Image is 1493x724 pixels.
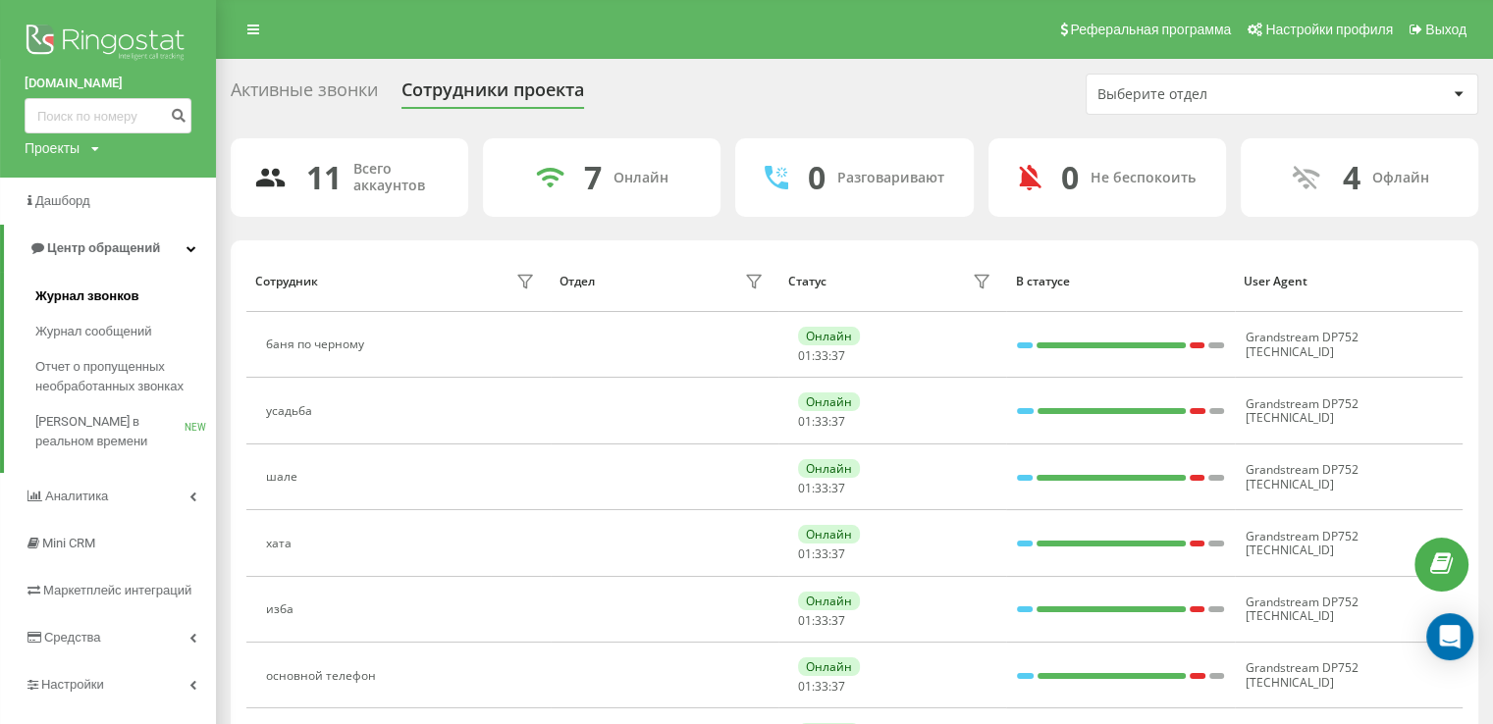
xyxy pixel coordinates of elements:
[798,525,860,543] div: Онлайн
[837,170,944,186] div: Разговаривают
[266,602,298,616] div: изба
[798,612,812,629] span: 01
[798,547,845,561] div: : :
[798,347,812,364] span: 01
[401,79,584,110] div: Сотрудники проекта
[4,225,216,272] a: Центр обращений
[47,240,160,255] span: Центр обращений
[831,545,845,562] span: 37
[353,161,445,194] div: Всего аккаунтов
[798,680,845,694] div: : :
[798,545,812,562] span: 01
[831,480,845,496] span: 37
[1246,329,1359,359] span: Grandstream DP752 [TECHNICAL_ID]
[306,159,342,196] div: 11
[1265,22,1393,37] span: Настройки профиля
[35,322,151,341] span: Журнал сообщений
[266,337,369,351] div: баня по черному
[266,470,302,484] div: шале
[255,275,318,288] div: Сотрудник
[25,138,80,158] div: Проекты
[266,404,317,418] div: усадьба
[798,415,845,429] div: : :
[1091,170,1196,186] div: Не беспокоить
[815,678,828,695] span: 33
[798,349,845,363] div: : :
[1246,395,1359,426] span: Grandstream DP752 [TECHNICAL_ID]
[25,74,191,93] a: [DOMAIN_NAME]
[1070,22,1231,37] span: Реферальная программа
[25,20,191,69] img: Ringostat logo
[798,678,812,695] span: 01
[787,275,826,288] div: Статус
[35,314,216,349] a: Журнал сообщений
[798,392,860,411] div: Онлайн
[831,413,845,430] span: 37
[831,678,845,695] span: 37
[1246,528,1359,558] span: Grandstream DP752 [TECHNICAL_ID]
[35,193,90,208] span: Дашборд
[1371,170,1428,186] div: Офлайн
[798,482,845,495] div: : :
[798,614,845,628] div: : :
[798,413,812,430] span: 01
[560,275,595,288] div: Отдел
[35,286,138,306] span: Журнал звонков
[35,357,206,396] span: Отчет о пропущенных необработанных звонках
[266,537,296,550] div: хата
[831,612,845,629] span: 37
[1425,22,1466,37] span: Выход
[42,536,95,550] span: Mini CRM
[815,347,828,364] span: 33
[41,677,104,692] span: Настройки
[613,170,668,186] div: Онлайн
[231,79,378,110] div: Активные звонки
[798,480,812,496] span: 01
[44,630,101,645] span: Средства
[584,159,602,196] div: 7
[815,480,828,496] span: 33
[798,592,860,610] div: Онлайн
[815,413,828,430] span: 33
[1246,659,1359,690] span: Grandstream DP752 [TECHNICAL_ID]
[25,98,191,133] input: Поиск по номеру
[1426,613,1473,660] div: Open Intercom Messenger
[35,349,216,404] a: Отчет о пропущенных необработанных звонках
[798,657,860,676] div: Онлайн
[35,412,185,451] span: [PERSON_NAME] в реальном времени
[35,404,216,459] a: [PERSON_NAME] в реальном времениNEW
[1342,159,1360,196] div: 4
[1061,159,1079,196] div: 0
[1246,594,1359,624] span: Grandstream DP752 [TECHNICAL_ID]
[266,669,381,683] div: основной телефон
[798,459,860,478] div: Онлайн
[815,612,828,629] span: 33
[1097,86,1332,103] div: Выберите отдел
[1016,275,1225,288] div: В статусе
[831,347,845,364] span: 37
[1246,461,1359,491] span: Grandstream DP752 [TECHNICAL_ID]
[35,279,216,314] a: Журнал звонков
[43,583,191,597] span: Маркетплейс интеграций
[798,327,860,345] div: Онлайн
[45,489,108,503] span: Аналитика
[808,159,826,196] div: 0
[815,545,828,562] span: 33
[1244,275,1453,288] div: User Agent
